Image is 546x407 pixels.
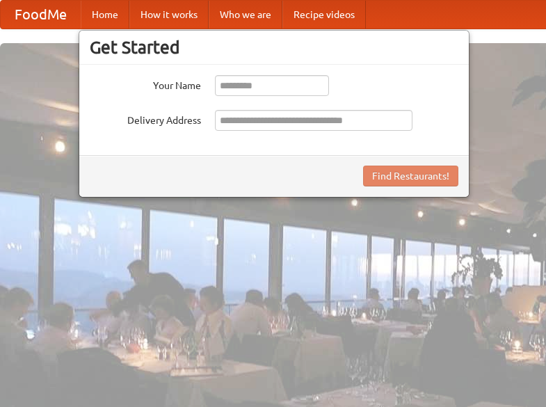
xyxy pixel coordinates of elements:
[129,1,209,29] a: How it works
[81,1,129,29] a: Home
[282,1,366,29] a: Recipe videos
[1,1,81,29] a: FoodMe
[209,1,282,29] a: Who we are
[90,75,201,93] label: Your Name
[90,37,458,58] h3: Get Started
[90,110,201,127] label: Delivery Address
[363,166,458,186] button: Find Restaurants!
